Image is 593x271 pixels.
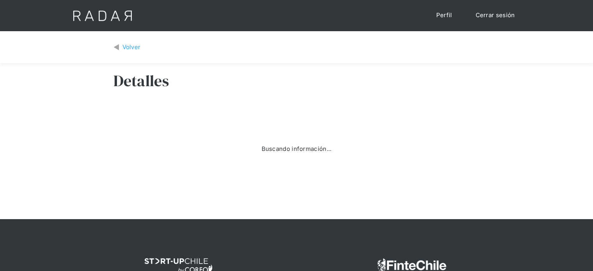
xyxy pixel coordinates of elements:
[113,43,141,52] a: Volver
[428,8,460,23] a: Perfil
[262,145,332,154] div: Buscando información...
[122,43,141,52] div: Volver
[113,71,169,90] h3: Detalles
[468,8,523,23] a: Cerrar sesión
